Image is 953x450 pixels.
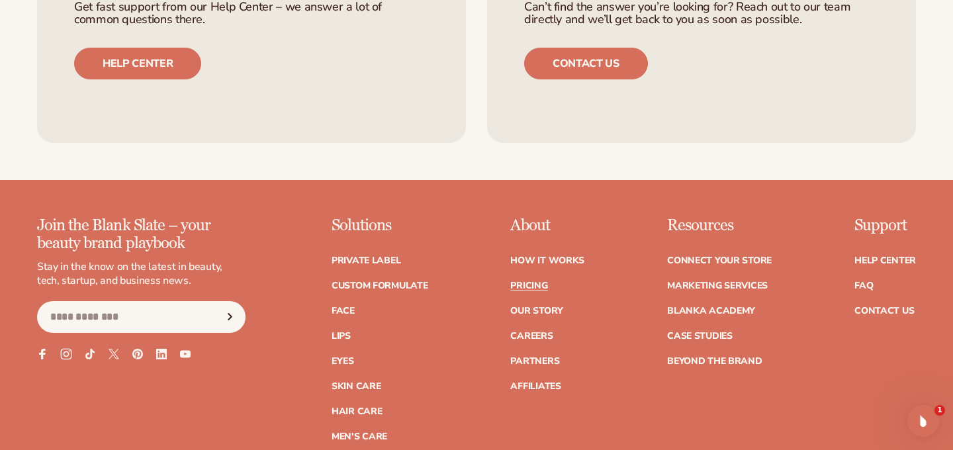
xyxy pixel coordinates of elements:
[26,25,54,46] img: logo
[27,181,221,195] div: We'll be back online later [DATE]
[667,332,733,341] a: Case Studies
[332,217,428,234] p: Solutions
[854,256,916,265] a: Help Center
[26,116,238,139] p: How can we help?
[110,361,156,371] span: Messages
[37,260,246,288] p: Stay in the know on the latest in beauty, tech, startup, and business news.
[74,1,429,27] p: Get fast support from our Help Center – we answer a lot of common questions there.
[192,21,218,48] img: Profile image for Andie
[934,405,945,416] span: 1
[37,217,246,252] p: Join the Blank Slate – your beauty brand playbook
[332,306,355,316] a: Face
[142,21,168,48] img: Profile image for Rochelle
[524,48,648,79] a: Contact us
[26,94,238,116] p: Hi there 👋
[29,361,59,371] span: Home
[510,217,584,234] p: About
[667,217,772,234] p: Resources
[177,328,265,381] button: Help
[854,217,916,234] p: Support
[19,243,246,281] a: How to start an ecommerce beauty brand in [DATE]
[510,332,553,341] a: Careers
[332,281,428,291] a: Custom formulate
[74,48,201,79] a: Help center
[27,224,222,238] div: Getting Started
[510,281,547,291] a: Pricing
[854,306,914,316] a: Contact Us
[332,256,400,265] a: Private label
[667,281,768,291] a: Marketing services
[510,382,561,391] a: Affiliates
[854,281,873,291] a: FAQ
[13,156,251,206] div: Send us a messageWe'll be back online later [DATE]
[27,305,238,319] div: What is [PERSON_NAME]?
[27,248,222,276] div: How to start an ecommerce beauty brand in [DATE]
[332,382,381,391] a: Skin Care
[228,21,251,45] div: Close
[167,21,193,48] img: Profile image for Ally
[524,1,879,27] p: Can’t find the answer you’re looking for? Reach out to our team directly and we’ll get back to yo...
[510,256,584,265] a: How It Works
[510,357,559,366] a: Partners
[907,405,939,437] iframe: Intercom live chat
[88,328,176,381] button: Messages
[667,256,772,265] a: Connect your store
[216,301,245,333] button: Subscribe
[332,357,354,366] a: Eyes
[14,294,251,357] div: What is [PERSON_NAME]?Learn how to start a private label beauty line with [PERSON_NAME]
[332,332,351,341] a: Lips
[27,167,221,181] div: Send us a message
[19,218,246,243] a: Getting Started
[667,357,762,366] a: Beyond the brand
[332,407,382,416] a: Hair Care
[27,320,236,345] span: Learn how to start a private label beauty line with [PERSON_NAME]
[210,361,231,371] span: Help
[510,306,563,316] a: Our Story
[332,432,387,441] a: Men's Care
[667,306,755,316] a: Blanka Academy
